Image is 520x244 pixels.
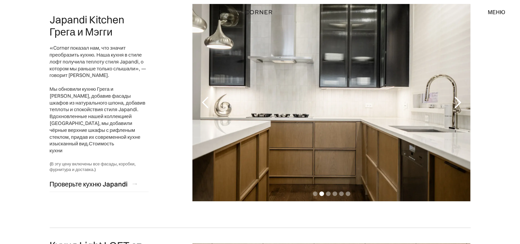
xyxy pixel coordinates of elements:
[50,176,149,192] a: Проверьте кухню Japandi
[242,8,278,16] a: дом
[339,191,344,196] div: Показать слайд 5 из 6
[89,140,114,147] font: Стоимость
[319,191,324,196] div: Показать слайд 2 из 6
[50,45,146,78] font: «Corner показал нам, что значит преобразить кухню. Наша кухня в стиле лофт получила теплоту стиля...
[333,191,337,196] div: Показать слайд 4 из 6
[50,161,136,172] font: (В эту цену включены все фасады, коробки, фурнитура и доставка.)
[192,4,470,201] div: 2 из 6
[488,9,505,15] font: меню
[50,13,124,38] font: Japandi Kitchen Грега и Мэгги
[481,7,505,18] div: меню
[50,86,145,147] font: Мы обновили кухню Грега и [PERSON_NAME], добавив фасады шкафов из натурального шпона, добавив теп...
[50,180,128,188] font: Проверьте кухню Japandi
[50,147,62,154] font: кухни
[192,4,219,201] div: предыдущий слайд
[192,4,470,201] div: карусель
[326,191,331,196] div: Показать слайд 3 из 6
[444,4,470,201] div: следующий слайд
[313,191,317,196] div: Показать слайд 1 из 6
[346,191,350,196] div: Показать слайд 6 из 6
